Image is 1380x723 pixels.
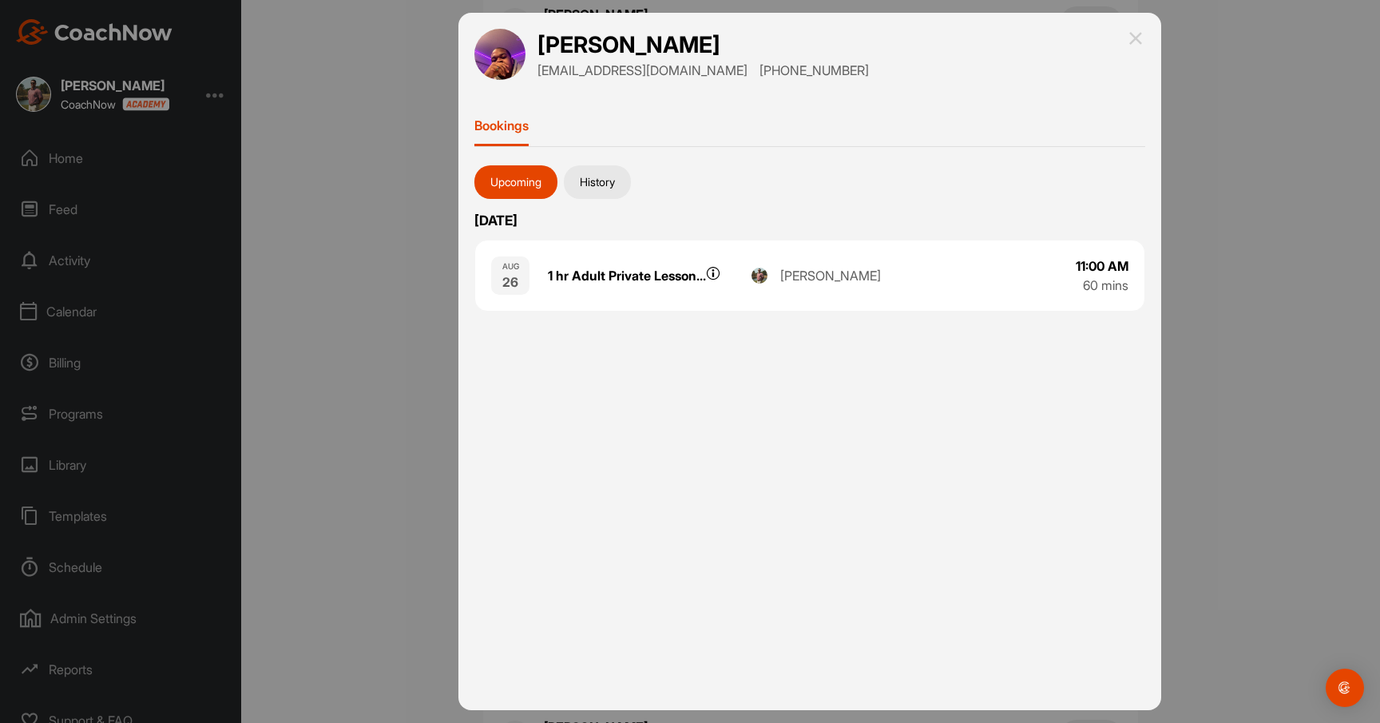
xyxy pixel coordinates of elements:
[474,29,525,80] img: avatar
[751,268,767,284] img: profile_image
[1076,256,1128,276] div: 11:00 AM
[474,165,557,199] button: Upcoming
[1083,276,1128,295] div: 60 mins
[564,165,631,199] button: History
[502,272,518,292] div: 26
[474,211,1145,231] p: [DATE]
[548,266,752,285] div: 1 hr Adult Private Lesson...
[759,61,869,80] p: [PHONE_NUMBER]
[1326,669,1364,707] div: Open Intercom Messenger
[502,260,519,272] div: AUG
[1126,29,1145,48] img: close
[474,117,529,133] p: Bookings
[537,30,869,61] h1: [PERSON_NAME]
[780,266,881,285] div: [PERSON_NAME]
[537,61,747,80] p: [EMAIL_ADDRESS][DOMAIN_NAME]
